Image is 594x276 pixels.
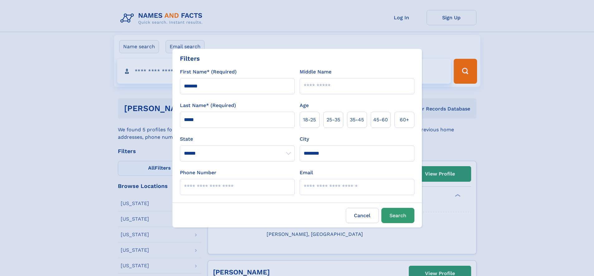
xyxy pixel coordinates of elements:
span: 60+ [400,116,409,124]
label: Age [300,102,309,109]
label: Last Name* (Required) [180,102,236,109]
label: City [300,135,309,143]
span: 18‑25 [303,116,316,124]
label: Middle Name [300,68,331,76]
label: Cancel [346,208,379,223]
span: 35‑45 [350,116,364,124]
label: Phone Number [180,169,216,176]
div: Filters [180,54,200,63]
button: Search [381,208,414,223]
span: 25‑35 [326,116,340,124]
label: First Name* (Required) [180,68,237,76]
span: 45‑60 [373,116,388,124]
label: State [180,135,295,143]
label: Email [300,169,313,176]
